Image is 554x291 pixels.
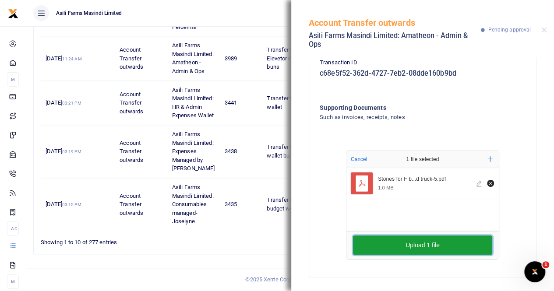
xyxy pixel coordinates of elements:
div: Showing 1 to 10 of 277 entries [41,233,245,247]
button: Remove file [486,179,495,188]
span: [DATE] [46,99,81,106]
li: Ac [7,221,19,236]
span: Transfer to Amatheon for Elevetor couplings for wet buns [267,46,332,70]
span: 3435 [225,201,237,207]
span: Asili Farms Masindi Limited: Consumables managed-Joselyne [172,184,214,224]
a: logo-small logo-large logo-large [8,10,18,16]
div: 1 file selected [385,151,460,168]
span: Account Transfer outwards [120,91,143,115]
span: 3438 [225,148,237,154]
button: Upload 1 file [353,235,492,255]
span: Asili Farms Masindi Limited: HR & Admin Expenses Wallet [172,87,214,119]
small: 03:21 PM [62,101,81,105]
li: M [7,274,19,289]
div: 1.0 MB [378,185,393,191]
span: 3989 [225,55,237,62]
small: 03:15 PM [62,202,81,207]
span: Account Transfer outwards [120,46,143,70]
span: Asili Farms Masindi Limited: Expenses Managed by [PERSON_NAME] [172,131,215,172]
li: M [7,72,19,87]
span: 3441 [225,99,237,106]
h5: Account Transfer outwards [309,18,481,28]
span: Account Transfer outwards [120,193,143,216]
span: Account Transfer outwards [120,140,143,163]
span: 1 [542,261,549,268]
img: logo-small [8,8,18,19]
button: Cancel [348,154,370,165]
span: Transfer to HR and Admin wallet [267,95,332,110]
h4: Such as invoices, receipts, notes [320,112,490,122]
button: Close [541,27,547,33]
span: [DATE] [46,148,81,154]
div: File Uploader [346,150,499,259]
iframe: Intercom live chat [524,261,545,282]
button: Edit file Stones for F bridge and truck-5.pdf [475,179,484,188]
small: 03:19 PM [62,149,81,154]
h5: c68e5f52-362d-4727-7eb2-08dde160b9bd [320,69,526,78]
h4: Supporting Documents [320,103,490,112]
span: Asili Farms Masindi Limited [53,9,125,17]
p: Transaction ID [320,58,526,67]
span: Pending approval [488,27,531,33]
div: Stones for F bridge and truck-5.pdf [378,176,471,183]
button: Add more files [484,153,497,165]
span: Transfer to [PERSON_NAME] wallet budget week 35 [267,144,339,159]
small: 11:24 AM [62,56,82,61]
span: Asili Farms Masindi Limited: Amatheon - Admin & Ops [172,42,214,74]
h5: Asili Farms Masindi Limited: Amatheon - Admin & Ops [309,32,481,49]
span: [DATE] [46,55,81,62]
span: [DATE] [46,201,81,207]
span: Transfer to Operations budget week 35 [267,196,324,212]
